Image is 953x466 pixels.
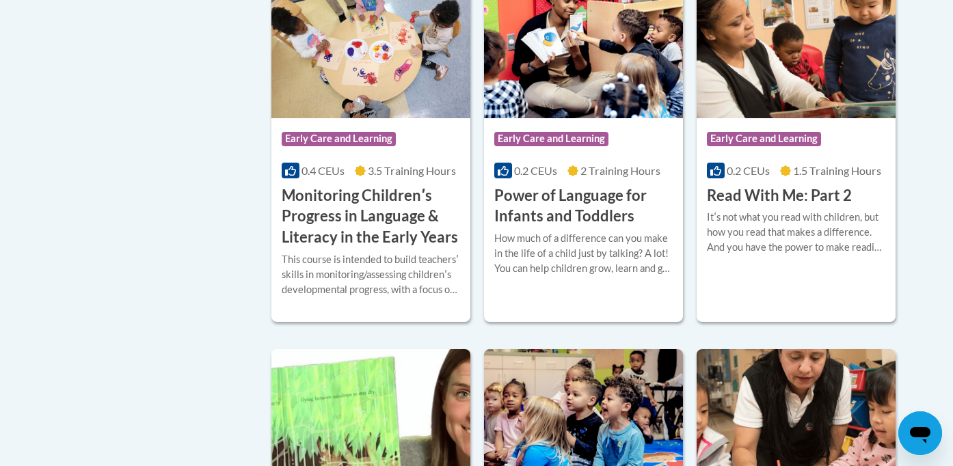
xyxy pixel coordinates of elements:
[494,185,673,228] h3: Power of Language for Infants and Toddlers
[580,164,660,177] span: 2 Training Hours
[494,132,608,146] span: Early Care and Learning
[707,185,852,206] h3: Read With Me: Part 2
[282,185,460,248] h3: Monitoring Childrenʹs Progress in Language & Literacy in the Early Years
[282,132,396,146] span: Early Care and Learning
[707,210,885,255] div: Itʹs not what you read with children, but how you read that makes a difference. And you have the ...
[898,411,942,455] iframe: Button to launch messaging window
[707,132,821,146] span: Early Care and Learning
[793,164,881,177] span: 1.5 Training Hours
[727,164,770,177] span: 0.2 CEUs
[514,164,557,177] span: 0.2 CEUs
[368,164,456,177] span: 3.5 Training Hours
[282,252,460,297] div: This course is intended to build teachersʹ skills in monitoring/assessing childrenʹs developmenta...
[494,231,673,276] div: How much of a difference can you make in the life of a child just by talking? A lot! You can help...
[301,164,345,177] span: 0.4 CEUs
